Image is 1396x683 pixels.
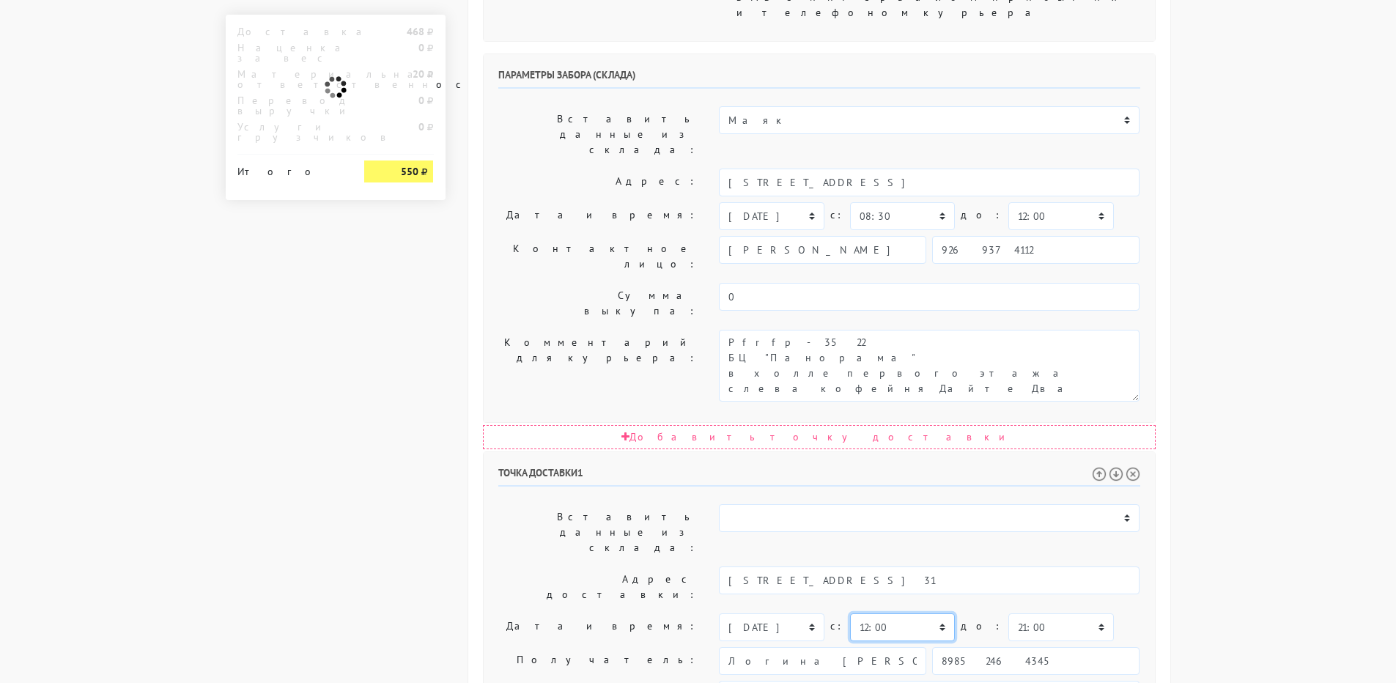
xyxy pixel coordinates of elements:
input: Имя [719,236,926,264]
label: Сумма выкупа: [487,283,709,324]
h6: Параметры забора (склада) [498,69,1140,89]
label: Комментарий для курьера: [487,330,709,402]
div: Перевод выручки [226,95,354,116]
label: c: [830,613,844,639]
div: Доставка [226,26,354,37]
strong: 468 [407,25,424,38]
input: Телефон [932,236,1140,264]
div: Материальная ответственность [226,69,354,89]
div: Итого [237,160,343,177]
input: Телефон [932,647,1140,675]
label: c: [830,202,844,228]
label: Адрес доставки: [487,566,709,608]
label: Дата и время: [487,202,709,230]
label: Дата и время: [487,613,709,641]
label: Вставить данные из склада: [487,106,709,163]
label: Адрес: [487,169,709,196]
h6: Точка доставки [498,467,1140,487]
label: до: [961,613,1002,639]
div: Услуги грузчиков [226,122,354,142]
textarea: Заход со стороны Верейская 29 стр 139 [719,330,1140,402]
label: Контактное лицо: [487,236,709,277]
img: ajax-loader.gif [322,74,349,100]
span: 1 [577,466,583,479]
label: до: [961,202,1002,228]
label: Вставить данные из склада: [487,504,709,561]
div: Добавить точку доставки [483,425,1156,449]
label: Получатель: [487,647,709,675]
input: Имя [719,647,926,675]
div: Наценка за вес [226,43,354,63]
strong: 550 [401,165,418,178]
